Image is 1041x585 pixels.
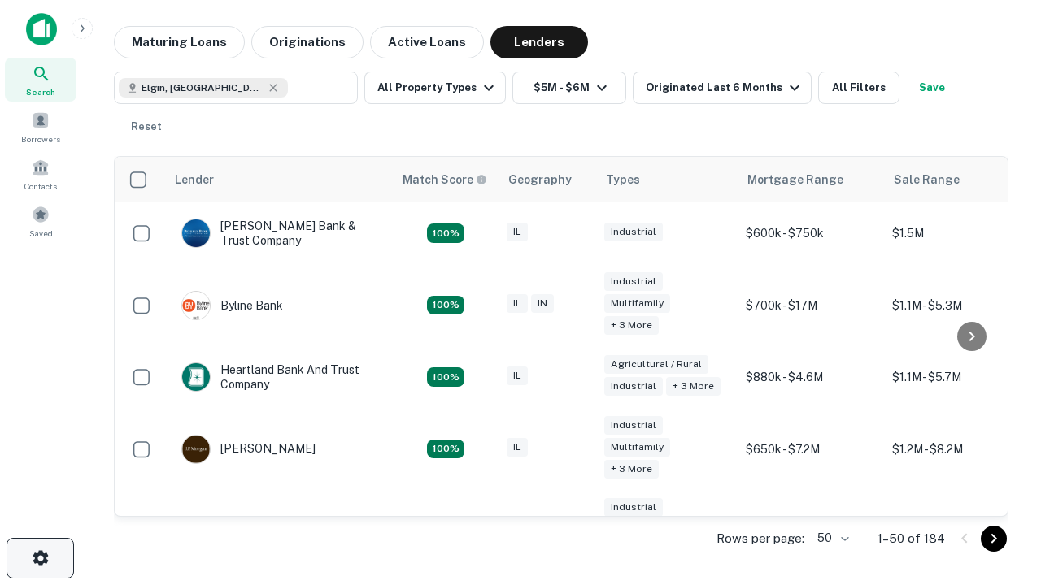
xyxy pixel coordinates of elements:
img: picture [182,363,210,391]
p: 1–50 of 184 [878,529,945,548]
div: Mortgage Range [747,170,843,189]
div: Matching Properties: 21, hasApolloMatch: undefined [427,223,464,243]
div: + 3 more [666,377,721,396]
button: Save your search to get updates of matches that match your search criteria. [906,71,958,104]
button: All Property Types [364,71,506,104]
div: Capitalize uses an advanced AI algorithm to match your search with the best lender. The match sco... [403,171,487,188]
img: capitalize-icon.png [26,13,57,45]
div: IL [507,294,528,313]
th: Lender [165,157,393,202]
img: picture [182,292,210,319]
div: IN [531,294,554,313]
div: [PERSON_NAME] [181,435,316,464]
span: Elgin, [GEOGRAPHIC_DATA], [GEOGRAPHIC_DATA] [142,80,264,95]
td: $1.2M - $8.2M [884,408,1030,490]
a: Saved [5,199,76,243]
div: + 3 more [604,460,659,479]
td: $1.1M - $5.3M [884,264,1030,346]
th: Sale Range [884,157,1030,202]
div: Originated Last 6 Months [646,78,804,97]
td: $650k - $7.2M [738,408,884,490]
div: Matching Properties: 42, hasApolloMatch: undefined [427,440,464,459]
div: Agricultural / Rural [604,355,708,374]
td: $1M - $10M [884,490,1030,572]
div: Industrial [604,272,663,291]
a: Search [5,58,76,102]
div: Sale Range [894,170,960,189]
div: Matching Properties: 32, hasApolloMatch: undefined [427,296,464,315]
button: All Filters [818,71,899,104]
td: $880k - $4.6M [738,346,884,408]
div: Multifamily [604,294,670,313]
div: Industrial [604,223,663,241]
div: Industrial [604,377,663,396]
div: Industrial [604,416,663,435]
th: Geography [499,157,596,202]
span: Saved [29,227,53,240]
button: $5M - $6M [512,71,626,104]
th: Types [596,157,738,202]
button: Maturing Loans [114,26,245,58]
span: Search [26,85,55,98]
div: Industrial [604,498,663,517]
div: Geography [508,170,572,189]
button: Originated Last 6 Months [633,71,812,104]
a: Contacts [5,152,76,196]
button: Reset [120,110,172,143]
img: picture [182,219,210,247]
iframe: Chat Widget [960,403,1041,481]
div: Multifamily [604,438,670,457]
div: IL [507,438,528,457]
th: Mortgage Range [738,157,884,202]
div: IL [507,366,528,385]
div: Types [606,170,640,189]
span: Contacts [24,180,57,193]
td: $1.1M - $5.7M [884,346,1030,408]
div: IL [507,223,528,241]
span: Borrowers [21,132,60,145]
td: $700k - $17M [738,264,884,346]
td: $600k - $750k [738,202,884,264]
div: Heartland Bank And Trust Company [181,362,377,392]
a: Borrowers [5,105,76,149]
button: Active Loans [370,26,484,58]
div: Byline Bank [181,291,283,320]
td: $1.5M [884,202,1030,264]
div: 50 [811,526,852,550]
div: [PERSON_NAME] Bank & Trust Company [181,219,377,248]
img: picture [182,435,210,463]
div: Matching Properties: 25, hasApolloMatch: undefined [427,367,464,387]
div: Lender [175,170,214,189]
button: Lenders [490,26,588,58]
h6: Match Score [403,171,484,188]
button: Originations [251,26,364,58]
td: $750k - $15M [738,490,884,572]
button: Go to next page [981,526,1007,552]
p: Rows per page: [717,529,804,548]
div: + 3 more [604,316,659,335]
th: Capitalize uses an advanced AI algorithm to match your search with the best lender. The match sco... [393,157,499,202]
